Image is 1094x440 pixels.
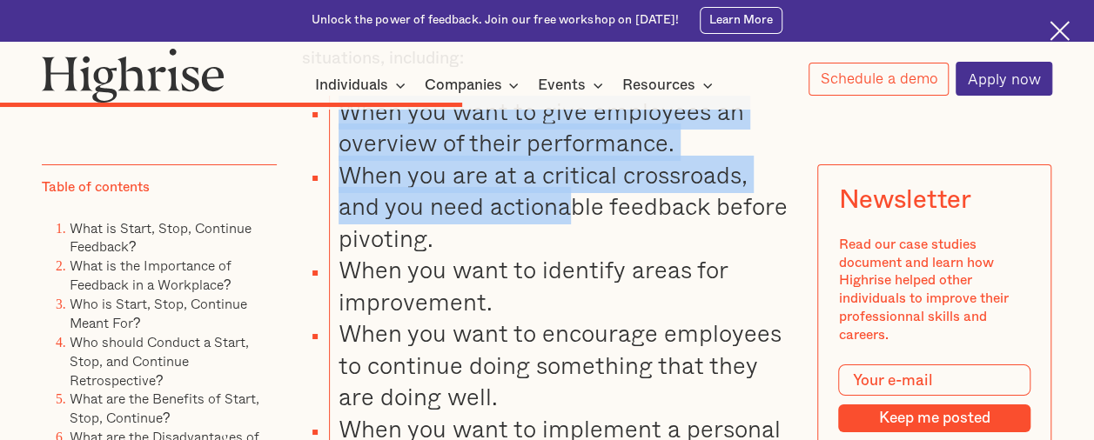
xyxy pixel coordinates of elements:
img: Highrise logo [42,48,225,103]
input: Keep me posted [839,403,1030,432]
div: Events [538,75,608,96]
div: Resources [622,75,695,96]
li: When you are at a critical crossroads, and you need actionable feedback before pivoting. [329,159,792,254]
div: Companies [424,75,501,96]
a: Schedule a demo [809,63,950,96]
input: Your e-mail [839,364,1030,395]
div: Individuals [315,75,388,96]
div: Table of contents [42,178,150,197]
div: Unlock the power of feedback. Join our free workshop on [DATE]! [312,12,680,29]
form: Modal Form [839,364,1030,432]
div: Companies [424,75,524,96]
div: Events [538,75,586,96]
div: Resources [622,75,718,96]
a: Who should Conduct a Start, Stop, and Continue Retrospective? [70,330,249,390]
a: Who is Start, Stop, Continue Meant For? [70,293,247,333]
a: What are the Benefits of Start, Stop, Continue? [70,388,259,428]
a: What is the Importance of Feedback in a Workplace? [70,255,232,295]
div: Individuals [315,75,411,96]
li: When you want to give employees an overview of their performance. [329,96,792,159]
img: Cross icon [1050,21,1070,41]
li: When you want to identify areas for improvement. [329,254,792,317]
a: Learn More [700,7,782,33]
a: Apply now [956,62,1052,96]
div: Read our case studies document and learn how Highrise helped other individuals to improve their p... [839,235,1030,343]
a: What is Start, Stop, Continue Feedback? [70,217,252,257]
div: Newsletter [839,185,971,215]
li: When you want to encourage employees to continue doing something that they are doing well. [329,317,792,412]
